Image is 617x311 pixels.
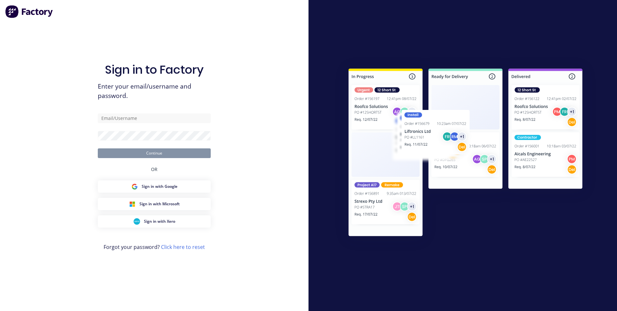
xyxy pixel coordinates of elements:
button: Continue [98,148,211,158]
button: Google Sign inSign in with Google [98,180,211,193]
img: Google Sign in [131,183,138,190]
img: Factory [5,5,54,18]
button: Microsoft Sign inSign in with Microsoft [98,198,211,210]
input: Email/Username [98,113,211,123]
img: Sign in [334,56,597,252]
a: Click here to reset [161,243,205,251]
span: Forgot your password? [104,243,205,251]
div: OR [151,158,157,180]
h1: Sign in to Factory [105,63,204,77]
span: Sign in with Google [142,184,177,189]
span: Sign in with Microsoft [139,201,180,207]
button: Xero Sign inSign in with Xero [98,215,211,228]
img: Xero Sign in [134,218,140,225]
img: Microsoft Sign in [129,201,136,207]
span: Enter your email/username and password. [98,82,211,101]
span: Sign in with Xero [144,219,175,224]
